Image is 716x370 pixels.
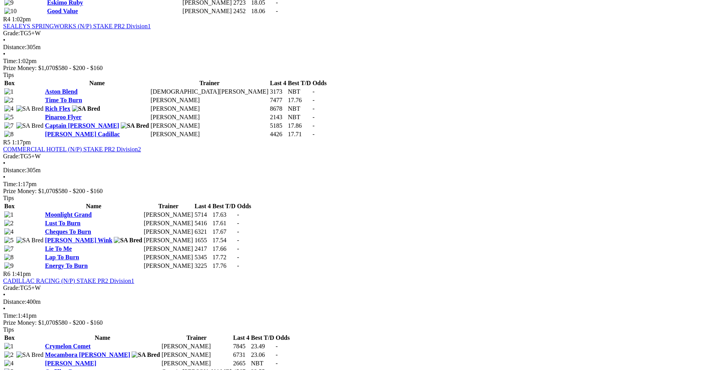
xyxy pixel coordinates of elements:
th: Name [45,79,149,87]
a: Lie To Me [45,245,72,252]
span: - [276,8,278,14]
td: 3225 [194,262,211,270]
span: - [276,351,277,358]
td: [PERSON_NAME] [150,113,269,121]
td: 5714 [194,211,211,219]
span: - [276,360,277,367]
a: Pinaroo Flyer [45,114,81,120]
img: SA Bred [16,237,44,244]
td: [DEMOGRAPHIC_DATA][PERSON_NAME] [150,88,269,96]
td: 17.67 [212,228,236,236]
span: Distance: [3,44,26,50]
div: 1:17pm [3,181,713,188]
span: Time: [3,312,18,319]
img: 1 [4,88,14,95]
span: - [276,343,277,349]
span: R4 [3,16,10,22]
th: Trainer [150,79,269,87]
a: Rich Flex [45,105,70,112]
th: Best T/D [288,79,312,87]
td: 2143 [269,113,286,121]
td: [PERSON_NAME] [161,360,232,367]
img: 4 [4,228,14,235]
span: Tips [3,72,14,78]
td: 7477 [269,96,286,104]
th: Last 4 [233,334,250,342]
td: [PERSON_NAME] [161,351,232,359]
div: TG5+W [3,153,713,160]
td: 6321 [194,228,211,236]
div: 305m [3,44,713,51]
div: TG5+W [3,30,713,37]
td: 17.86 [288,122,312,130]
img: 4 [4,105,14,112]
td: 17.76 [212,262,236,270]
a: Mocambora [PERSON_NAME] [45,351,130,358]
span: • [3,305,5,312]
span: • [3,291,5,298]
span: Grade: [3,30,20,36]
span: 1:41pm [12,271,31,277]
span: • [3,160,5,166]
div: Prize Money: $1,070 [3,319,713,326]
th: Odds [312,79,327,87]
td: 3173 [269,88,286,96]
span: - [237,245,239,252]
a: Good Value [47,8,78,14]
img: 2 [4,351,14,358]
td: NBT [288,105,312,113]
div: 400m [3,298,713,305]
img: 8 [4,254,14,261]
td: 5345 [194,254,211,261]
span: - [312,88,314,95]
th: Name [45,202,142,210]
img: 10 [4,8,17,15]
span: - [312,114,314,120]
span: 1:17pm [12,139,31,146]
th: Trainer [144,202,194,210]
span: Box [4,80,15,86]
span: $580 - $200 - $160 [55,65,103,71]
th: Trainer [161,334,232,342]
img: 9 [4,262,14,269]
td: 2452 [233,7,250,15]
a: Cheques To Burn [45,228,91,235]
a: Moonlight Grand [45,211,91,218]
span: - [237,228,239,235]
img: 8 [4,131,14,138]
span: R6 [3,271,10,277]
a: Aston Blend [45,88,77,95]
span: - [237,262,239,269]
a: Energy To Burn [45,262,87,269]
span: - [312,122,314,129]
th: Odds [275,334,290,342]
a: CADILLAC RACING (N/P) STAKE PR2 Division1 [3,277,134,284]
td: 4426 [269,130,286,138]
td: 6731 [233,351,250,359]
span: Tips [3,195,14,201]
td: 1655 [194,236,211,244]
td: [PERSON_NAME] [144,228,194,236]
img: 5 [4,237,14,244]
span: - [312,105,314,112]
img: 2 [4,220,14,227]
a: Time To Burn [45,97,82,103]
td: 17.71 [288,130,312,138]
td: [PERSON_NAME] [144,236,194,244]
a: Crymelon Comet [45,343,91,349]
td: 5416 [194,219,211,227]
td: 18.06 [251,7,275,15]
td: [PERSON_NAME] [144,254,194,261]
img: SA Bred [114,237,142,244]
th: Last 4 [194,202,211,210]
td: [PERSON_NAME] [144,211,194,219]
span: Grade: [3,284,20,291]
span: Grade: [3,153,20,159]
span: R5 [3,139,10,146]
th: Best T/D [212,202,236,210]
img: 5 [4,114,14,121]
span: 1:02pm [12,16,31,22]
a: [PERSON_NAME] [45,360,96,367]
img: 2 [4,97,14,104]
div: Prize Money: $1,070 [3,65,713,72]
